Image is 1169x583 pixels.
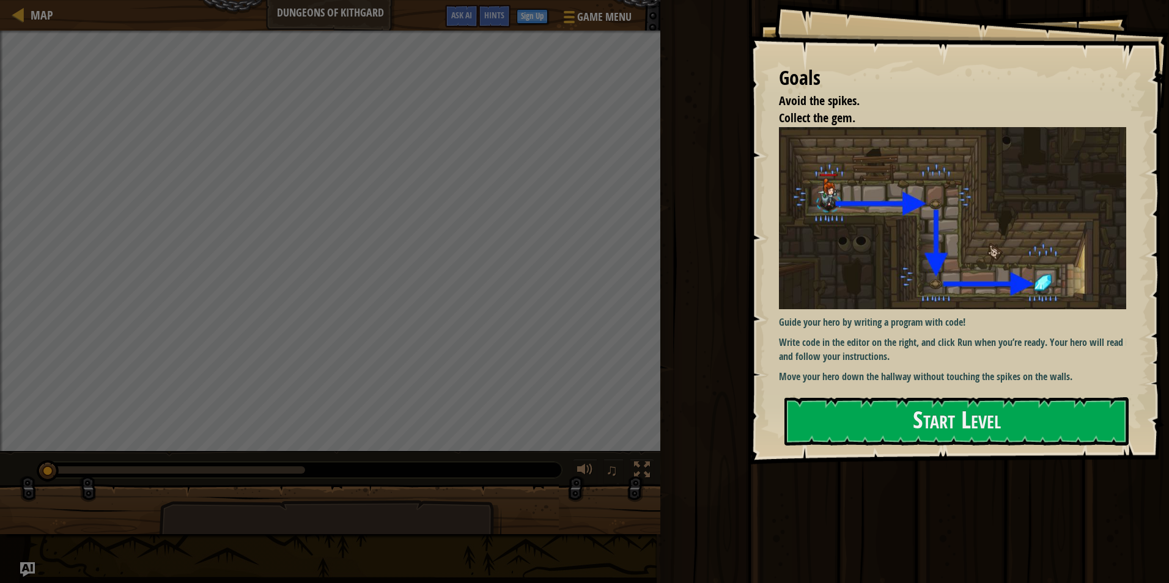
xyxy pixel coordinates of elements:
p: Move your hero down the hallway without touching the spikes on the walls. [779,370,1135,384]
span: Avoid the spikes. [779,92,860,109]
button: ♫ [603,459,624,484]
span: Ask AI [451,9,472,21]
img: Dungeons of kithgard [779,127,1135,310]
a: Map [24,7,53,23]
button: Ask AI [20,562,35,577]
span: Collect the gem. [779,109,855,126]
button: Game Menu [554,5,639,34]
p: Guide your hero by writing a program with code! [779,315,1135,329]
span: ♫ [606,461,618,479]
button: Adjust volume [573,459,597,484]
span: Map [31,7,53,23]
li: Collect the gem. [764,109,1123,127]
button: Sign Up [517,9,548,24]
div: Goals [779,64,1126,92]
button: Ask AI [445,5,478,28]
li: Avoid the spikes. [764,92,1123,110]
span: Hints [484,9,504,21]
button: Toggle fullscreen [630,459,654,484]
span: Game Menu [577,9,632,25]
button: Start Level [784,397,1129,446]
p: Write code in the editor on the right, and click Run when you’re ready. Your hero will read it an... [779,335,1135,364]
